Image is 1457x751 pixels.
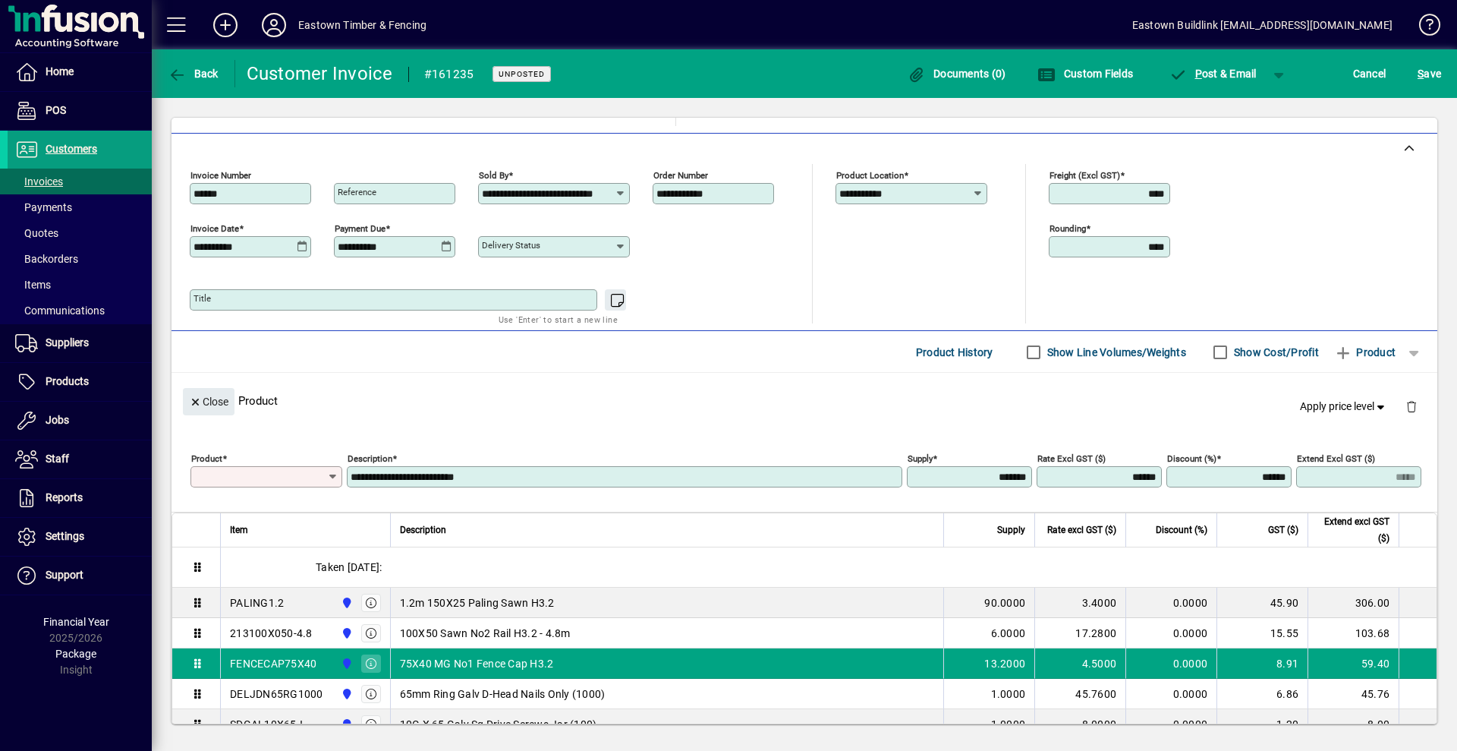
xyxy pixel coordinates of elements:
[1349,60,1390,87] button: Cancel
[15,201,72,213] span: Payments
[1132,13,1392,37] div: Eastown Buildlink [EMAIL_ADDRESS][DOMAIN_NAME]
[247,62,393,86] div: Customer Invoice
[1216,618,1308,648] td: 15.55
[1317,513,1389,547] span: Extend excl GST ($)
[168,68,219,80] span: Back
[916,340,993,364] span: Product History
[1268,522,1298,538] span: GST ($)
[230,686,323,702] div: DELJDN65RG1000
[997,522,1025,538] span: Supply
[337,625,354,642] span: Holyoake St
[189,390,228,415] span: Close
[8,402,152,440] a: Jobs
[1044,717,1116,732] div: 8.0000
[230,656,316,671] div: FENCECAP75X40
[1216,679,1308,709] td: 6.86
[1308,679,1399,709] td: 45.76
[1393,399,1430,413] app-page-header-button: Delete
[1216,709,1308,740] td: 1.20
[1216,648,1308,679] td: 8.91
[1049,223,1086,234] mat-label: Rounding
[8,298,152,323] a: Communications
[836,170,904,181] mat-label: Product location
[8,557,152,595] a: Support
[1037,68,1133,80] span: Custom Fields
[43,616,109,628] span: Financial Year
[8,518,152,556] a: Settings
[8,363,152,401] a: Products
[1216,588,1308,618] td: 45.90
[1308,648,1399,679] td: 59.40
[8,246,152,272] a: Backorders
[15,253,78,265] span: Backorders
[8,53,152,91] a: Home
[1125,618,1216,648] td: 0.0000
[1034,60,1137,87] button: Custom Fields
[908,68,1006,80] span: Documents (0)
[482,240,540,251] mat-label: Delivery status
[984,656,1025,671] span: 13.2000
[479,170,508,181] mat-label: Sold by
[1353,62,1386,86] span: Cancel
[400,595,555,611] span: 1.2m 150X25 Paling Sawn H3.2
[1044,656,1116,671] div: 4.5000
[183,388,234,415] button: Close
[908,453,933,464] mat-label: Supply
[8,440,152,478] a: Staff
[55,648,96,660] span: Package
[400,686,606,702] span: 65mm Ring Galv D-Head Nails Only (1000)
[400,656,554,671] span: 75X40 MG No1 Fence Cap H3.2
[1393,388,1430,424] button: Delete
[338,187,376,197] mat-label: Reference
[46,569,83,581] span: Support
[1167,453,1216,464] mat-label: Discount (%)
[1047,522,1116,538] span: Rate excl GST ($)
[1044,595,1116,611] div: 3.4000
[400,626,571,641] span: 100X50 Sawn No2 Rail H3.2 - 4.8m
[1161,60,1264,87] button: Post & Email
[230,522,248,538] span: Item
[337,686,354,702] span: Holyoake St
[46,453,69,465] span: Staff
[1300,399,1388,415] span: Apply price level
[1044,626,1116,641] div: 17.2800
[991,686,1026,702] span: 1.0000
[424,62,474,87] div: #161235
[400,522,446,538] span: Description
[8,194,152,220] a: Payments
[46,530,84,542] span: Settings
[1294,393,1394,421] button: Apply price level
[1418,68,1424,80] span: S
[8,169,152,194] a: Invoices
[15,279,51,291] span: Items
[221,547,1437,587] div: Taken [DATE]:
[904,60,1010,87] button: Documents (0)
[8,324,152,362] a: Suppliers
[1326,339,1403,366] button: Product
[348,453,392,464] mat-label: Description
[1156,522,1207,538] span: Discount (%)
[194,293,211,304] mat-label: Title
[46,104,66,116] span: POS
[46,143,97,155] span: Customers
[337,716,354,733] span: Holyoake St
[1308,709,1399,740] td: 8.00
[499,311,618,328] mat-hint: Use 'Enter' to start a new line
[172,373,1437,428] div: Product
[250,11,298,39] button: Profile
[201,11,250,39] button: Add
[1049,170,1120,181] mat-label: Freight (excl GST)
[46,414,69,426] span: Jobs
[152,60,235,87] app-page-header-button: Back
[8,92,152,130] a: POS
[46,491,83,503] span: Reports
[991,717,1026,732] span: 1.0000
[8,479,152,517] a: Reports
[15,175,63,188] span: Invoices
[298,13,426,37] div: Eastown Timber & Fencing
[15,305,105,317] span: Communications
[164,60,222,87] button: Back
[1125,648,1216,679] td: 0.0000
[15,227,58,239] span: Quotes
[400,717,597,732] span: 10G X 65 Galv Sq Drive Screws Jar (100)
